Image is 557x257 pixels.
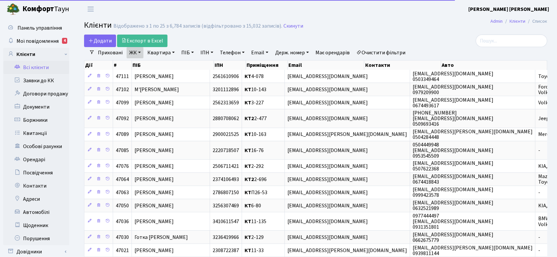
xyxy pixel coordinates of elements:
span: 2561610906 [213,73,239,80]
nav: breadcrumb [481,14,557,28]
span: 47064 [116,176,129,183]
a: Адреси [3,193,69,206]
span: 6-80 [245,202,261,209]
a: Посвідчення [3,166,69,179]
span: 47089 [116,131,129,138]
span: 47036 [116,218,129,225]
span: [PERSON_NAME] [134,115,174,122]
span: [EMAIL_ADDRESS][PERSON_NAME][DOMAIN_NAME] [287,131,407,138]
span: [EMAIL_ADDRESS][DOMAIN_NAME] 0503349464 [413,70,493,83]
th: Приміщення [246,61,288,70]
span: 2880708062 [213,115,239,122]
a: Квартира [145,47,177,58]
a: Admin [490,18,503,25]
th: Контакти [364,61,441,70]
span: [EMAIL_ADDRESS][PERSON_NAME][DOMAIN_NAME] [287,247,407,254]
span: [EMAIL_ADDRESS][DOMAIN_NAME] [287,115,368,122]
a: Клієнти [3,48,69,61]
a: Заявки до КК [3,74,69,87]
span: 4-078 [245,73,264,80]
span: 2786807150 [213,189,239,196]
th: Email [288,61,364,70]
span: 3256307469 [213,202,239,209]
span: [PERSON_NAME] [134,247,174,254]
button: Переключити навігацію [82,4,99,14]
a: Експорт в Excel [117,35,167,47]
span: 2562313659 [213,99,239,106]
span: 2506711421 [213,163,239,170]
a: Приховані [95,47,125,58]
a: Боржники [3,114,69,127]
a: Має орендарів [313,47,352,58]
span: [PERSON_NAME] [134,218,174,225]
span: 11-33 [245,247,264,254]
span: Таун [22,4,69,15]
a: Орендарі [3,153,69,166]
b: КТ [245,189,251,196]
span: [PERSON_NAME] [134,131,174,138]
b: КТ [245,218,251,225]
b: КТ [245,163,251,170]
a: Автомобілі [3,206,69,219]
a: Квитанції [3,127,69,140]
span: [EMAIL_ADDRESS][DOMAIN_NAME] 0662675779 [413,231,493,244]
span: Клієнти [84,19,112,31]
a: Скинути [283,23,303,29]
span: [EMAIL_ADDRESS][DOMAIN_NAME] 0999423578 [413,186,493,199]
th: ПІБ [132,61,214,70]
b: КТ [245,73,251,80]
th: # [113,61,132,70]
span: [PERSON_NAME] [134,99,174,106]
b: Комфорт [22,4,54,14]
span: 2374106493 [213,176,239,183]
span: - [538,247,540,254]
span: 0504449948 [EMAIL_ADDRESS][DOMAIN_NAME] 0953545509 [413,141,493,160]
a: Контакти [3,179,69,193]
span: 47085 [116,147,129,154]
span: [PERSON_NAME] [134,147,174,154]
a: Держ. номер [272,47,311,58]
span: [EMAIL_ADDRESS][DOMAIN_NAME] [287,99,368,106]
a: [PERSON_NAME] [PERSON_NAME] [468,5,549,13]
span: Готка [PERSON_NAME] [134,234,188,241]
a: Додати [84,35,116,47]
div: Відображено з 1 по 25 з 6,784 записів (відфільтровано з 15,032 записів). [113,23,282,29]
th: Дії [84,61,113,70]
span: [EMAIL_ADDRESS][DOMAIN_NAME] 0507622368 [413,160,493,172]
span: 2-129 [245,234,264,241]
a: ЖК [127,47,143,58]
a: Очистити фільтри [354,47,408,58]
span: - [538,147,540,154]
span: 2220718507 [213,147,239,154]
span: 2308722387 [213,247,239,254]
span: 47030 [116,234,129,241]
a: ПІБ [179,47,196,58]
span: - [538,189,540,196]
th: Авто [441,61,547,70]
li: Список [525,18,547,25]
span: 47099 [116,99,129,106]
div: 4 [62,38,67,44]
span: 47092 [116,115,129,122]
span: 11-135 [245,218,266,225]
b: КТ [245,234,251,241]
span: [EMAIL_ADDRESS][DOMAIN_NAME] [287,234,368,241]
span: 0977444497 [EMAIL_ADDRESS][DOMAIN_NAME] 0931351801 [413,212,493,231]
span: 16-76 [245,147,264,154]
span: [EMAIL_ADDRESS][PERSON_NAME][DOMAIN_NAME] 0504284448 [413,128,532,141]
span: 47063 [116,189,129,196]
span: [PERSON_NAME] [134,202,174,209]
span: Мої повідомлення [16,38,59,45]
a: Щоденник [3,219,69,232]
b: КТ [245,147,251,154]
a: Договори продажу [3,87,69,100]
a: Особові рахунки [3,140,69,153]
b: КТ [245,247,251,254]
span: [PHONE_NUMBER] [EMAIL_ADDRESS][DOMAIN_NAME] 0509693416 [413,109,493,128]
span: [EMAIL_ADDRESS][DOMAIN_NAME] [287,73,368,80]
span: Панель управління [17,24,62,32]
b: КТ [245,202,251,209]
a: ІПН [198,47,216,58]
span: [EMAIL_ADDRESS][DOMAIN_NAME] [287,202,368,209]
span: [EMAIL_ADDRESS][DOMAIN_NAME] [287,86,368,93]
